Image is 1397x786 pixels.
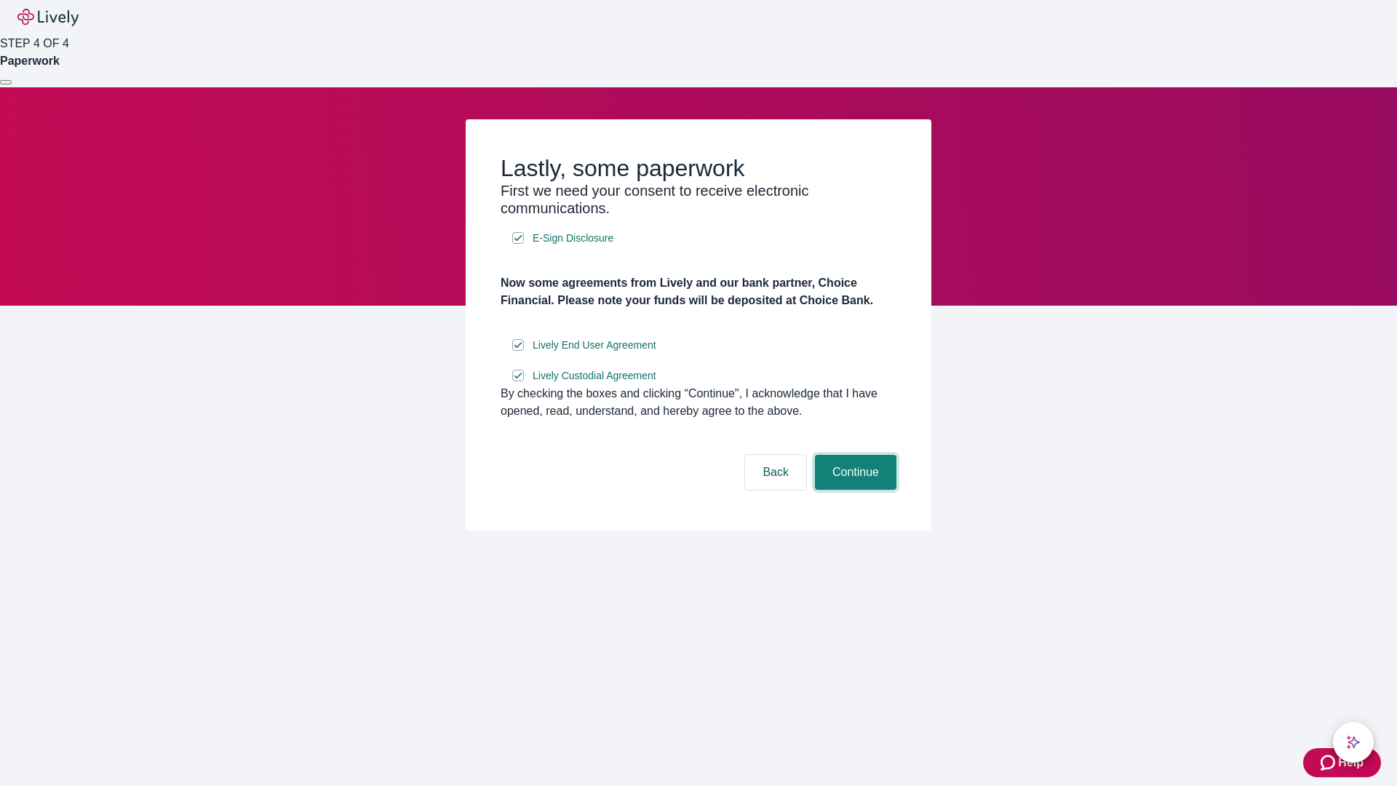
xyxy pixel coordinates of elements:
[1333,722,1374,763] button: chat
[815,455,896,490] button: Continue
[1321,754,1338,771] svg: Zendesk support icon
[745,455,806,490] button: Back
[533,338,656,353] span: Lively End User Agreement
[501,182,896,217] h3: First we need your consent to receive electronic communications.
[17,9,79,26] img: Lively
[1338,754,1364,771] span: Help
[1303,748,1381,777] button: Zendesk support iconHelp
[501,385,896,420] div: By checking the boxes and clicking “Continue", I acknowledge that I have opened, read, understand...
[501,274,896,309] h4: Now some agreements from Lively and our bank partner, Choice Financial. Please note your funds wi...
[530,229,616,247] a: e-sign disclosure document
[533,368,656,384] span: Lively Custodial Agreement
[530,367,659,385] a: e-sign disclosure document
[1346,735,1361,750] svg: Lively AI Assistant
[530,336,659,354] a: e-sign disclosure document
[501,154,896,182] h2: Lastly, some paperwork
[533,231,613,246] span: E-Sign Disclosure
